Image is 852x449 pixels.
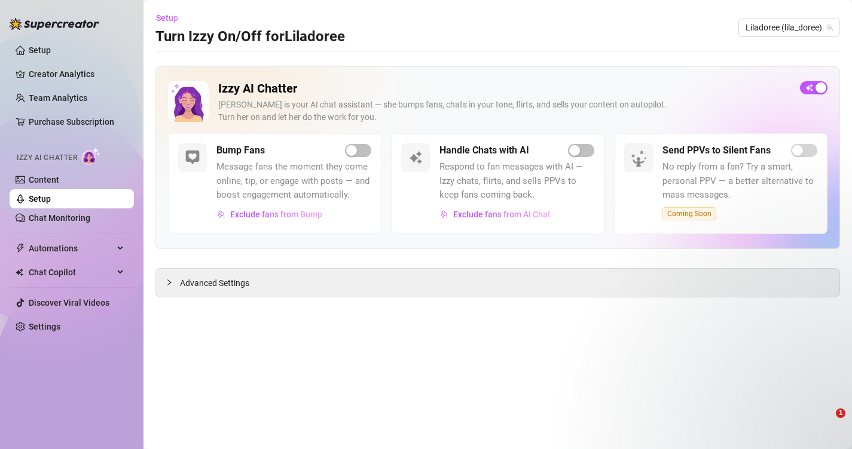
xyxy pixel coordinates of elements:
[29,263,114,282] span: Chat Copilot
[836,408,845,418] span: 1
[230,210,322,219] span: Exclude fans from Bump
[155,8,188,27] button: Setup
[168,81,209,122] img: Izzy AI Chatter
[16,244,25,253] span: thunderbolt
[408,150,423,165] img: svg%3e
[29,64,124,84] a: Creator Analytics
[29,194,51,204] a: Setup
[29,213,90,223] a: Chat Monitoring
[662,207,716,220] span: Coming Soon
[662,160,817,202] span: No reply from a fan? Try a smart, personal PPV — a better alternative to mass messages.
[17,152,77,164] span: Izzy AI Chatter
[631,150,650,169] img: silent-fans-ppv-o-N6Mmdf.svg
[216,205,323,224] button: Exclude fans from Bump
[217,210,225,219] img: svg%3e
[216,160,371,202] span: Message fans the moment they come online, tip, or engage with posts — and boost engagement automa...
[166,279,173,286] span: collapsed
[662,143,771,158] h5: Send PPVs to Silent Fans
[185,150,200,165] img: svg%3e
[156,13,178,23] span: Setup
[29,93,87,103] a: Team Analytics
[29,298,109,307] a: Discover Viral Videos
[746,19,833,36] span: Liladoree (lila_doree)
[10,18,99,30] img: logo-BBDzfeDw.svg
[440,210,448,219] img: svg%3e
[218,99,790,124] div: [PERSON_NAME] is your AI chat assistant — she bumps fans, chats in your tone, flirts, and sells y...
[82,147,100,165] img: AI Chatter
[439,160,594,202] span: Respond to fan messages with AI — Izzy chats, flirts, and sells PPVs to keep fans coming back.
[166,276,180,289] div: collapsed
[218,81,790,96] h2: Izzy AI Chatter
[155,27,345,47] h3: Turn Izzy On/Off for Liladoree
[29,175,59,184] a: Content
[16,268,23,276] img: Chat Copilot
[29,117,114,127] a: Purchase Subscription
[439,205,551,224] button: Exclude fans from AI Chat
[811,408,840,437] iframe: Intercom live chat
[453,210,551,219] span: Exclude fans from AI Chat
[29,322,60,331] a: Settings
[29,239,114,258] span: Automations
[216,143,265,158] h5: Bump Fans
[180,276,249,290] span: Advanced Settings
[439,143,529,158] h5: Handle Chats with AI
[29,45,51,55] a: Setup
[826,24,833,31] span: team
